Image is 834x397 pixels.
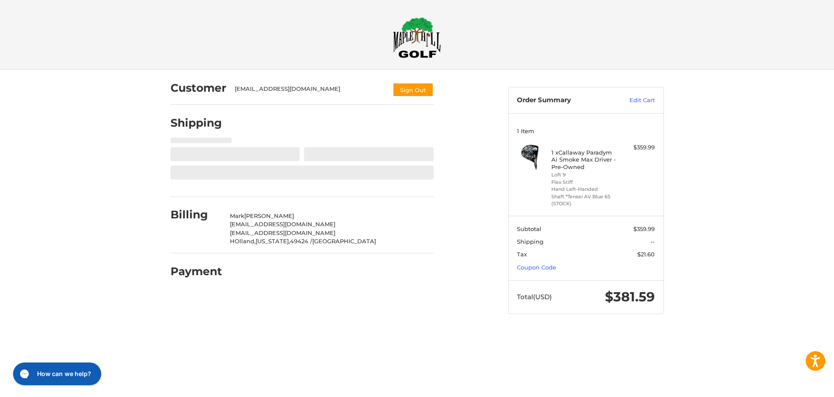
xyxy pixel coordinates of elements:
h2: Shipping [171,116,222,130]
span: Subtotal [517,225,541,232]
li: Loft 9 [551,171,618,179]
span: Tax [517,251,527,258]
span: [EMAIL_ADDRESS][DOMAIN_NAME] [230,221,335,228]
h2: Billing [171,208,222,221]
li: Flex Stiff [551,179,618,186]
li: Shaft *Tensei AV Blue 65 (STOCK) [551,193,618,207]
img: Maple Hill Golf [393,17,441,58]
span: Total (USD) [517,293,552,301]
span: Shipping [517,238,543,245]
a: Edit Cart [611,96,655,105]
div: [EMAIL_ADDRESS][DOMAIN_NAME] [235,85,384,97]
h3: Order Summary [517,96,611,105]
div: $359.99 [620,143,655,152]
li: Hand Left-Handed [551,186,618,193]
span: $381.59 [605,289,655,305]
span: [EMAIL_ADDRESS][DOMAIN_NAME] [230,229,335,236]
iframe: Google Customer Reviews [762,373,834,397]
span: Mark [230,212,244,219]
span: HOlland, [230,238,256,245]
h4: 1 x Callaway Paradym Ai Smoke Max Driver - Pre-Owned [551,149,618,170]
h2: Customer [171,81,226,95]
h3: 1 Item [517,128,655,135]
span: $359.99 [633,225,655,232]
span: [PERSON_NAME] [244,212,294,219]
h2: Payment [171,265,222,278]
span: -- [650,238,655,245]
span: [GEOGRAPHIC_DATA] [312,238,376,245]
span: [US_STATE], [256,238,290,245]
iframe: Gorgias live chat messenger [9,359,104,388]
span: $21.60 [637,251,655,258]
a: Coupon Code [517,264,556,271]
span: 49424 / [290,238,312,245]
button: Sign Out [393,83,434,97]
